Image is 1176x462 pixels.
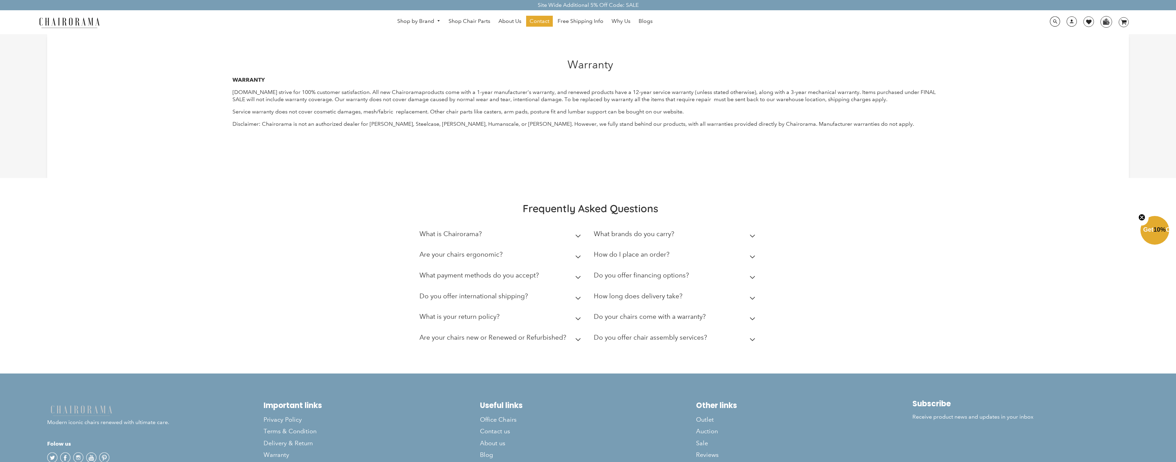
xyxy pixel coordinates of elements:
h2: Do you offer chair assembly services? [594,334,707,341]
h2: Do your chairs come with a warranty? [594,313,706,321]
summary: What is Chairorama? [419,225,584,246]
a: Blogs [635,16,656,27]
p: . Items purchased under FINAL SALE will not include warranty coverage. Our warranty does not cove... [232,89,949,103]
summary: What payment methods do you accept? [419,267,584,287]
a: Contact us [480,425,696,437]
a: About us [480,437,696,449]
a: Terms & Condition [264,425,480,437]
strong: WARRANTY [232,77,265,83]
span: Terms & Condition [264,427,317,435]
span: Why Us [612,18,630,25]
a: Sale [696,437,912,449]
summary: Do you offer financing options? [594,267,758,287]
img: chairorama [35,16,104,28]
span: Office Chairs [480,416,517,424]
p: Receive product news and updates in your inbox [912,413,1129,421]
h2: Are your chairs new or Renewed or Refurbished? [419,334,566,341]
img: WhatsApp_Image_2024-07-12_at_16.23.01.webp [1101,16,1111,27]
span: Get Off [1143,226,1175,233]
summary: What is your return policy? [419,308,584,329]
summary: What brands do you carry? [594,225,758,246]
a: About Us [495,16,525,27]
div: Disclaimer: Chairorama is not an authorized dealer for [PERSON_NAME], Steelcase, [PERSON_NAME], H... [232,77,949,149]
span: Auction [696,427,718,435]
a: Office Chairs [480,414,696,425]
a: Auction [696,425,912,437]
h2: Useful links [480,401,696,410]
a: Delivery & Return [264,437,480,449]
summary: How do I place an order? [594,246,758,267]
h2: What is your return policy? [419,313,499,321]
h2: Do you offer financing options? [594,271,689,279]
span: 10% [1153,226,1166,233]
a: Warranty [264,449,480,461]
span: Contact [530,18,549,25]
h2: How long does delivery take? [594,292,682,300]
a: Blog [480,449,696,461]
span: Contact us [480,427,510,435]
a: Shop by Brand [394,16,444,27]
a: Why Us [608,16,634,27]
span: Free Shipping Info [558,18,603,25]
summary: Do you offer international shipping? [419,287,584,308]
summary: Are your chairs new or Renewed or Refurbished? [419,329,584,350]
h2: What payment methods do you accept? [419,271,539,279]
span: Sale [696,439,708,447]
summary: Do your chairs come with a warranty? [594,308,758,329]
h2: Are your chairs ergonomic? [419,250,503,258]
nav: DesktopNavigation [133,16,917,28]
a: Shop Chair Parts [445,16,494,27]
p: Service warranty does not cover cosmetic damages, mesh/fabric replacement. Other chair parts like... [232,108,949,116]
span: [DOMAIN_NAME] strive for 100% customer satisfaction. All new C products come with a 1-year manufa... [232,89,859,95]
summary: Are your chairs ergonomic? [419,246,584,267]
span: Blog [480,451,493,459]
button: Close teaser [1135,210,1149,226]
h2: Subscribe [912,399,1129,408]
a: Outlet [696,414,912,425]
a: Privacy Policy [264,414,480,425]
span: Reviews [696,451,719,459]
div: Get10%OffClose teaser [1140,217,1169,245]
h2: What is Chairorama? [419,230,482,238]
h2: Other links [696,401,912,410]
h1: Warranty [232,58,949,71]
summary: How long does delivery take? [594,287,758,308]
span: Privacy Policy [264,416,302,424]
span: Shop Chair Parts [449,18,490,25]
a: Reviews [696,449,912,461]
h2: Do you offer international shipping? [419,292,528,300]
span: Outlet [696,416,714,424]
h4: Folow us [47,440,264,448]
summary: Do you offer chair assembly services? [594,329,758,350]
a: Contact [526,16,553,27]
h2: Important links [264,401,480,410]
a: Free Shipping Info [554,16,607,27]
h2: How do I place an order? [594,250,669,258]
span: Blogs [639,18,653,25]
img: chairorama [47,404,116,416]
span: hairorama [396,89,422,95]
span: About Us [498,18,521,25]
h2: What brands do you carry? [594,230,674,238]
h2: Frequently Asked Questions [419,202,761,215]
span: About us [480,439,505,447]
span: Delivery & Return [264,439,313,447]
span: Warranty [264,451,289,459]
